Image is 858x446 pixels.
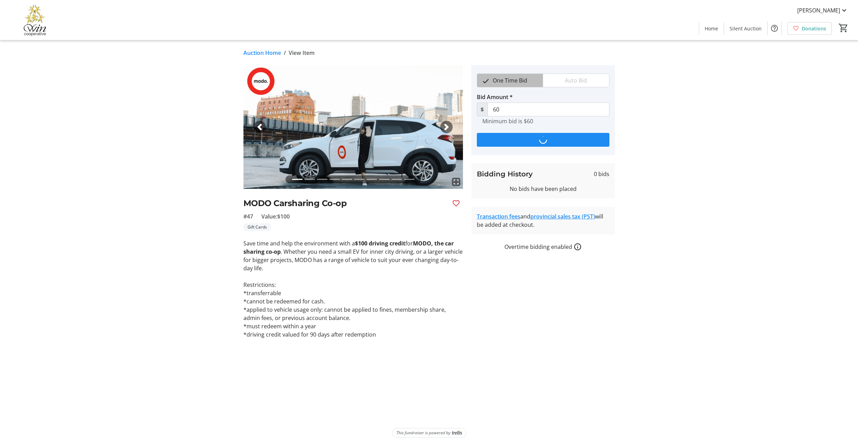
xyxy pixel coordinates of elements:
[243,281,463,289] p: Restrictions:
[243,322,463,330] p: *must redeem within a year
[471,243,615,251] div: Overtime bidding enabled
[243,289,463,297] p: *transferrable
[477,103,488,116] span: $
[837,22,850,34] button: Cart
[243,65,463,189] img: Image
[4,3,66,37] img: Victoria Women In Need Community Cooperative's Logo
[396,430,451,436] span: This fundraiser is powered by
[573,243,582,251] a: How overtime bidding works for silent auctions
[243,239,463,272] p: Save time and help the environment with a for . Whether you need a small EV for inner city drivin...
[477,213,520,220] a: Transaction fees
[289,49,315,57] span: View Item
[477,185,609,193] div: No bids have been placed
[261,212,290,221] span: Value: $100
[699,22,724,35] a: Home
[243,330,463,339] p: *driving credit valued for 90 days after redemption
[452,430,462,435] img: Trellis Logo
[243,297,463,306] p: *cannot be redeemed for cash.
[449,196,463,210] button: Favourite
[477,93,513,101] label: Bid Amount *
[243,212,253,221] span: #47
[792,5,854,16] button: [PERSON_NAME]
[705,25,718,32] span: Home
[452,178,460,186] mat-icon: fullscreen
[768,21,781,35] button: Help
[243,197,446,210] h2: MODO Carsharing Co-op
[355,240,405,247] strong: $100 driving credit
[243,306,463,322] p: *applied to vehicle usage only: cannot be applied to fines, membership share, admin fees, or prev...
[243,223,271,231] tr-label-badge: Gift Cards
[477,169,533,179] h3: Bidding History
[477,212,609,229] div: and will be added at checkout.
[530,213,595,220] a: provincial sales tax (PST)
[482,118,533,125] tr-hint: Minimum bid is $60
[797,6,840,14] span: [PERSON_NAME]
[802,25,826,32] span: Donations
[284,49,286,57] span: /
[594,170,609,178] span: 0 bids
[724,22,767,35] a: Silent Auction
[730,25,762,32] span: Silent Auction
[787,22,832,35] a: Donations
[243,240,454,255] strong: MODO, the car sharing co-op
[243,49,281,57] a: Auction Home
